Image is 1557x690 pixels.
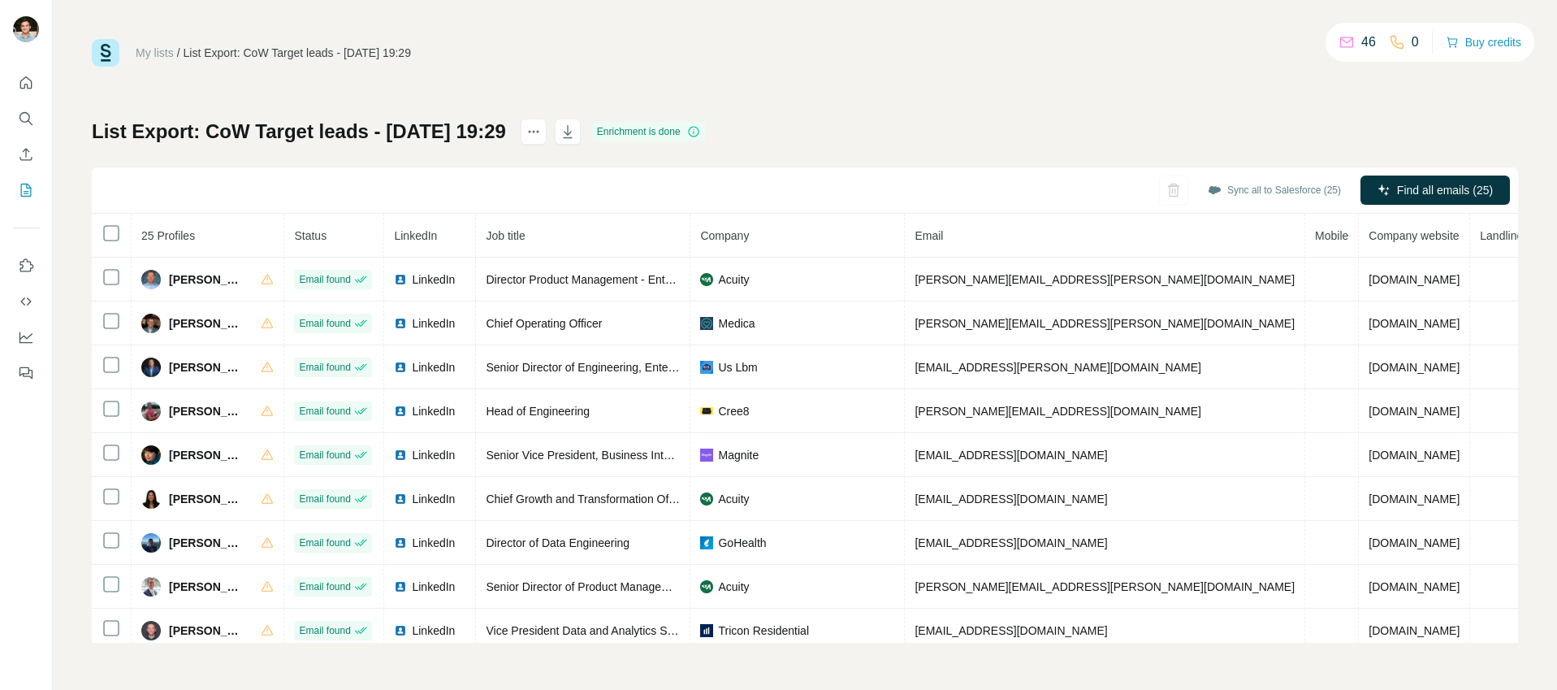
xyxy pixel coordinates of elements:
span: [DOMAIN_NAME] [1369,493,1460,506]
span: Magnite [718,447,759,463]
span: [EMAIL_ADDRESS][PERSON_NAME][DOMAIN_NAME] [915,361,1200,374]
img: Avatar [141,533,161,553]
button: Quick start [13,68,39,98]
span: Acuity [718,579,749,595]
span: Senior Vice President, Business Intelligence & Operations [486,449,777,462]
img: company-logo [700,580,713,593]
span: Find all emails (25) [1397,182,1493,198]
span: LinkedIn [412,315,455,332]
span: LinkedIn [412,271,455,288]
span: [PERSON_NAME][EMAIL_ADDRESS][PERSON_NAME][DOMAIN_NAME] [915,317,1295,330]
span: Email found [299,272,350,287]
p: 0 [1412,33,1419,52]
span: Status [294,229,327,242]
span: [PERSON_NAME] [169,403,244,419]
img: company-logo [700,449,713,462]
span: [PERSON_NAME] [169,315,244,332]
span: Acuity [718,491,749,507]
span: LinkedIn [412,623,455,639]
span: Senior Director of Product Management [486,580,686,593]
button: Buy credits [1446,31,1521,54]
img: LinkedIn logo [394,273,407,286]
img: Avatar [141,489,161,509]
button: Dashboard [13,323,39,352]
span: [DOMAIN_NAME] [1369,536,1460,549]
a: My lists [136,46,174,59]
span: Cree8 [718,403,749,419]
img: Avatar [141,577,161,597]
span: [PERSON_NAME] [169,579,244,595]
img: company-logo [700,624,713,637]
img: LinkedIn logo [394,317,407,330]
span: Company [700,229,749,242]
span: LinkedIn [412,579,455,595]
img: Avatar [141,445,161,465]
button: Use Surfe on LinkedIn [13,251,39,280]
span: Email found [299,623,350,638]
span: [DOMAIN_NAME] [1369,361,1460,374]
span: LinkedIn [394,229,437,242]
span: [PERSON_NAME] [169,359,244,375]
button: Feedback [13,358,39,388]
img: Avatar [13,16,39,42]
span: Tricon Residential [718,623,809,639]
img: LinkedIn logo [394,449,407,462]
span: [PERSON_NAME][EMAIL_ADDRESS][DOMAIN_NAME] [915,405,1200,418]
span: LinkedIn [412,491,455,507]
span: 25 Profiles [141,229,195,242]
img: LinkedIn logo [394,405,407,418]
span: [DOMAIN_NAME] [1369,580,1460,593]
span: [PERSON_NAME] [169,535,244,551]
li: / [177,45,180,61]
span: [EMAIL_ADDRESS][DOMAIN_NAME] [915,624,1107,637]
span: Vice President Data and Analytics Strategy [486,624,702,637]
button: Find all emails (25) [1360,176,1510,205]
div: Enrichment is done [592,122,705,141]
span: Senior Director of Engineering, Enterprise Data & Analytics [486,361,782,374]
span: [DOMAIN_NAME] [1369,405,1460,418]
span: Landline [1480,229,1523,242]
span: Email found [299,536,350,550]
button: Enrich CSV [13,140,39,169]
span: [PERSON_NAME] [169,447,244,463]
span: [DOMAIN_NAME] [1369,273,1460,286]
img: LinkedIn logo [394,536,407,549]
div: List Export: CoW Target leads - [DATE] 19:29 [184,45,411,61]
span: Email found [299,404,350,419]
span: [PERSON_NAME] [169,271,244,288]
img: Avatar [141,621,161,640]
p: 46 [1361,33,1376,52]
span: LinkedIn [412,535,455,551]
span: Mobile [1315,229,1348,242]
span: Us Lbm [718,359,757,375]
button: actions [521,119,547,145]
button: Use Surfe API [13,287,39,316]
span: GoHealth [718,535,766,551]
span: Company website [1369,229,1459,242]
span: [DOMAIN_NAME] [1369,449,1460,462]
img: Surfe Logo [92,39,119,67]
span: [DOMAIN_NAME] [1369,624,1460,637]
span: Medica [718,315,755,332]
span: Email [915,229,943,242]
img: LinkedIn logo [394,624,407,637]
span: Director of Data Engineering [486,536,629,549]
span: Director Product Management - Enterprise Technology [486,273,759,286]
img: LinkedIn logo [394,361,407,374]
img: Avatar [141,314,161,333]
img: company-logo [700,273,713,286]
span: LinkedIn [412,359,455,375]
h1: List Export: CoW Target leads - [DATE] 19:29 [92,119,506,145]
img: Avatar [141,270,161,289]
span: [PERSON_NAME] [169,623,244,639]
span: Email found [299,448,350,462]
span: Email found [299,492,350,506]
span: Head of Engineering [486,405,590,418]
span: [EMAIL_ADDRESS][DOMAIN_NAME] [915,493,1107,506]
img: company-logo [700,361,713,374]
span: Job title [486,229,525,242]
span: LinkedIn [412,403,455,419]
button: My lists [13,176,39,205]
button: Search [13,104,39,133]
button: Sync all to Salesforce (25) [1196,178,1352,202]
